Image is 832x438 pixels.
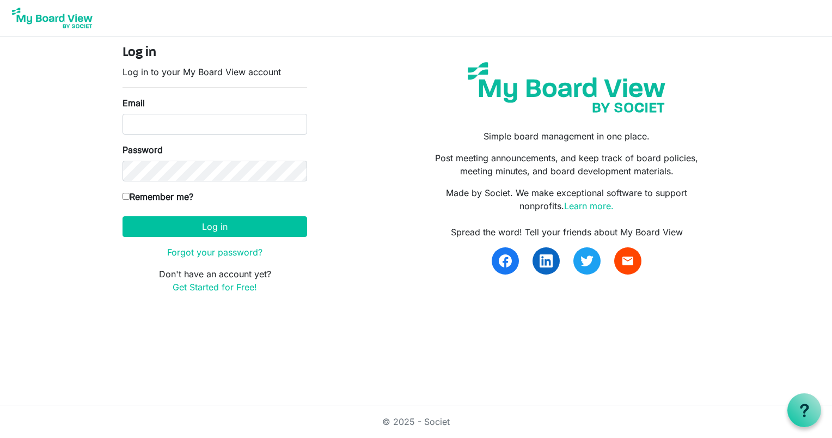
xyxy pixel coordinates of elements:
a: © 2025 - Societ [382,416,450,427]
a: Get Started for Free! [173,282,257,293]
p: Post meeting announcements, and keep track of board policies, meeting minutes, and board developm... [424,151,709,178]
img: twitter.svg [580,254,594,267]
img: My Board View Logo [9,4,96,32]
p: Don't have an account yet? [123,267,307,294]
div: Spread the word! Tell your friends about My Board View [424,226,709,239]
input: Remember me? [123,193,130,200]
p: Made by Societ. We make exceptional software to support nonprofits. [424,186,709,212]
a: Forgot your password? [167,247,262,258]
label: Email [123,96,145,109]
a: Learn more. [564,200,614,211]
p: Log in to your My Board View account [123,65,307,78]
label: Password [123,143,163,156]
img: my-board-view-societ.svg [460,54,674,121]
img: facebook.svg [499,254,512,267]
label: Remember me? [123,190,193,203]
span: email [621,254,634,267]
button: Log in [123,216,307,237]
h4: Log in [123,45,307,61]
a: email [614,247,641,275]
img: linkedin.svg [540,254,553,267]
p: Simple board management in one place. [424,130,709,143]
